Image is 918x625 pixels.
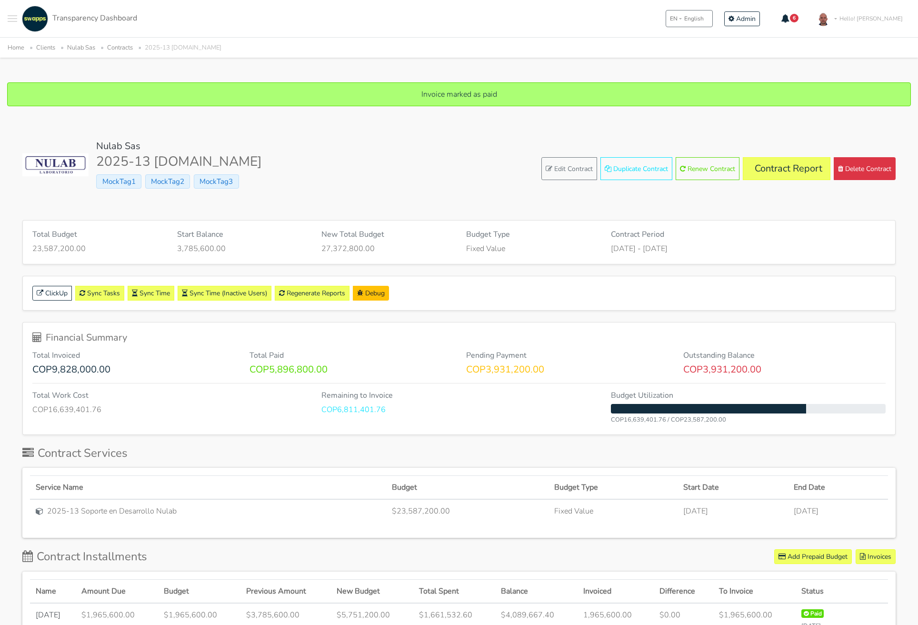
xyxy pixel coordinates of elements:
[386,476,549,500] th: Budget
[8,43,24,52] a: Home
[36,610,60,620] a: [DATE]
[611,243,886,254] p: [DATE] - [DATE]
[466,243,597,254] p: Fixed Value
[30,476,386,500] th: Service Name
[36,43,55,52] a: Clients
[177,243,308,254] p: 3,785,600.00
[321,391,596,400] h6: Remaining to Invoice
[76,580,158,604] th: Amount Due
[22,6,48,32] img: swapps-linkedin-v2.jpg
[32,243,163,254] p: 23,587,200.00
[240,580,331,604] th: Previous Amount
[683,351,886,360] h6: Outstanding Balance
[67,43,95,52] a: Nulab Sas
[177,230,308,239] h6: Start Balance
[145,174,190,189] span: MockTag2
[32,230,163,239] h6: Total Budget
[676,157,739,180] button: Renew Contract
[47,505,177,517] span: 2025-13 Soporte en Desarrollo Nulab
[724,11,760,26] a: Admin
[810,5,910,32] a: Hello! [PERSON_NAME]
[578,580,654,604] th: Invoiced
[684,14,704,23] span: English
[8,6,17,32] button: Toggle navigation menu
[839,14,903,23] span: Hello! [PERSON_NAME]
[600,157,672,180] button: Duplicate Contract
[678,499,788,523] td: [DATE]
[30,580,76,604] th: Name
[32,404,307,415] p: COP16,639,401.76
[678,476,788,500] th: Start Date
[788,499,888,523] td: [DATE]
[683,364,886,375] p: COP3,931,200.00
[32,351,235,360] h6: Total Invoiced
[466,364,669,375] p: COP3,931,200.00
[386,499,549,523] td: $23,587,200.00
[321,243,452,254] p: 27,372,800.00
[495,580,578,604] th: Balance
[194,174,239,189] span: MockTag3
[96,154,262,170] h1: 2025-13 [DOMAIN_NAME]
[22,153,89,176] img: Nulab Sas
[275,286,349,301] a: Regenerate Reports
[158,580,240,604] th: Budget
[801,609,824,618] span: Paid
[321,230,452,239] h6: New Total Budget
[75,286,124,301] a: Sync Tasks
[32,391,307,400] h6: Total Work Cost
[413,580,496,604] th: Total Spent
[96,140,140,152] a: Nulab Sas
[549,476,678,500] th: Budget Type
[856,549,896,564] a: Invoices
[96,174,141,189] span: MockTag1
[774,549,852,564] button: Add Prepaid Budget
[834,157,896,180] button: Delete Contract
[52,13,137,23] span: Transparency Dashboard
[775,10,805,27] button: 6
[541,157,597,180] a: Edit Contract
[353,286,389,301] a: Debug
[788,476,888,500] th: End Date
[107,43,133,52] a: Contracts
[17,89,901,100] p: Invoice marked as paid
[321,404,596,415] p: COP6,811,401.76
[249,364,452,375] p: COP5,896,800.00
[611,391,886,400] h6: Budget Utilization
[654,580,714,604] th: Difference
[135,42,221,53] li: 2025-13 [DOMAIN_NAME]
[249,351,452,360] h6: Total Paid
[20,6,137,32] a: Transparency Dashboard
[743,157,830,180] a: Contract Report
[32,364,235,375] p: COP9,828,000.00
[22,550,147,564] h2: Contract Installments
[32,332,886,343] h5: Financial Summary
[128,286,174,301] a: Sync Time
[611,415,726,424] small: COP16,639,401.76 / COP23,587,200.00
[736,14,756,23] span: Admin
[796,580,888,604] th: Status
[814,9,833,28] img: foto-andres-documento.jpeg
[666,10,713,27] button: ENEnglish
[790,14,798,22] span: 6
[22,446,128,460] h2: Contract Services
[466,230,597,239] h6: Budget Type
[178,286,271,301] button: Sync Time (Inactive Users)
[32,286,72,301] a: ClickUp
[331,580,413,604] th: New Budget
[611,230,886,239] h6: Contract Period
[713,580,796,604] th: To Invoice
[549,499,678,523] td: Fixed Value
[466,351,669,360] h6: Pending Payment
